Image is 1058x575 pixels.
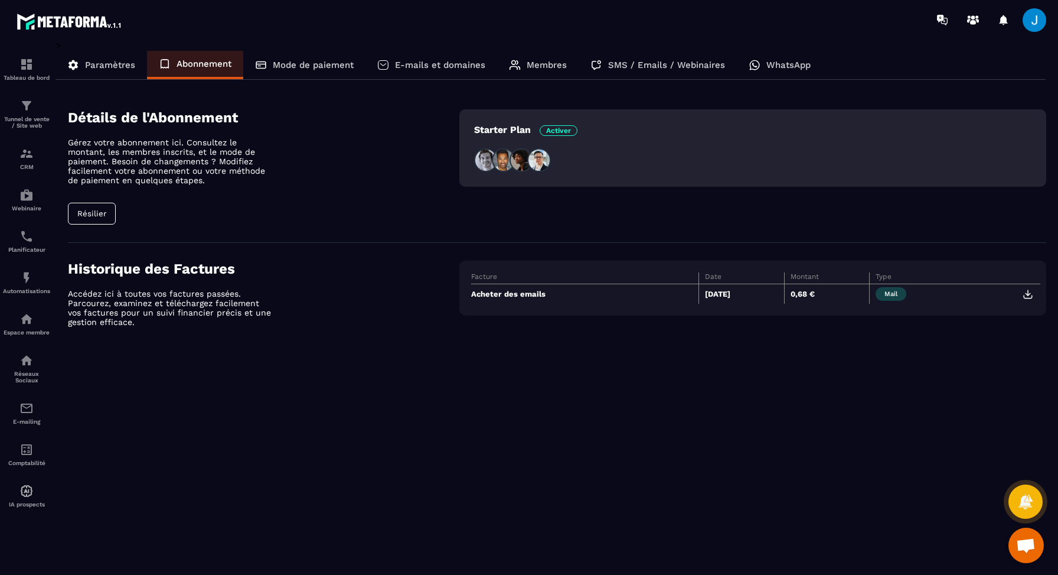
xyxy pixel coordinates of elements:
img: logo [17,11,123,32]
img: formation [19,147,34,161]
img: social-network [19,353,34,368]
p: Webinaire [3,205,50,212]
img: email [19,401,34,415]
img: people3 [510,148,533,172]
a: social-networksocial-networkRéseaux Sociaux [3,345,50,392]
p: Réseaux Sociaux [3,371,50,384]
img: people1 [474,148,498,172]
td: Acheter des emails [471,284,699,304]
img: download.399b3ae9.svg [1023,289,1033,300]
img: automations [19,188,34,202]
a: formationformationTableau de bord [3,48,50,90]
img: automations [19,312,34,326]
img: automations [19,271,34,285]
p: WhatsApp [766,60,811,70]
button: Résilier [68,203,116,225]
h4: Historique des Factures [68,261,459,277]
p: Automatisations [3,288,50,294]
div: > [55,40,1046,362]
a: emailemailE-mailing [3,392,50,434]
a: formationformationTunnel de vente / Site web [3,90,50,138]
p: CRM [3,164,50,170]
img: formation [19,99,34,113]
a: automationsautomationsEspace membre [3,303,50,345]
p: Gérez votre abonnement ici. Consultez le montant, les membres inscrits, et le mode de paiement. B... [68,138,275,185]
a: schedulerschedulerPlanificateur [3,220,50,262]
img: scheduler [19,229,34,243]
p: Abonnement [177,59,231,69]
p: Mode de paiement [273,60,354,70]
img: automations [19,484,34,498]
a: Ouvrir le chat [1008,528,1044,563]
p: E-mailing [3,418,50,425]
th: Type [870,272,1040,284]
p: Accédez ici à toutes vos factures passées. Parcourez, examinez et téléchargez facilement vos fact... [68,289,275,327]
p: Paramètres [85,60,135,70]
a: formationformationCRM [3,138,50,179]
td: [DATE] [698,284,784,304]
h4: Détails de l'Abonnement [68,109,459,126]
th: Date [698,272,784,284]
a: automationsautomationsAutomatisations [3,262,50,303]
img: accountant [19,443,34,457]
span: Activer [540,125,577,136]
a: accountantaccountantComptabilité [3,434,50,475]
p: Comptabilité [3,460,50,466]
th: Montant [784,272,870,284]
a: automationsautomationsWebinaire [3,179,50,220]
img: formation [19,57,34,72]
img: people2 [492,148,515,172]
p: Planificateur [3,246,50,253]
p: Membres [527,60,567,70]
th: Facture [471,272,699,284]
img: people4 [527,148,551,172]
p: SMS / Emails / Webinaires [608,60,725,70]
td: 0,68 € [784,284,870,304]
p: Espace membre [3,329,50,336]
p: E-mails et domaines [395,60,485,70]
span: Mail [876,287,906,301]
p: Tableau de bord [3,74,50,81]
p: Tunnel de vente / Site web [3,116,50,129]
p: IA prospects [3,501,50,508]
p: Starter Plan [474,124,577,135]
